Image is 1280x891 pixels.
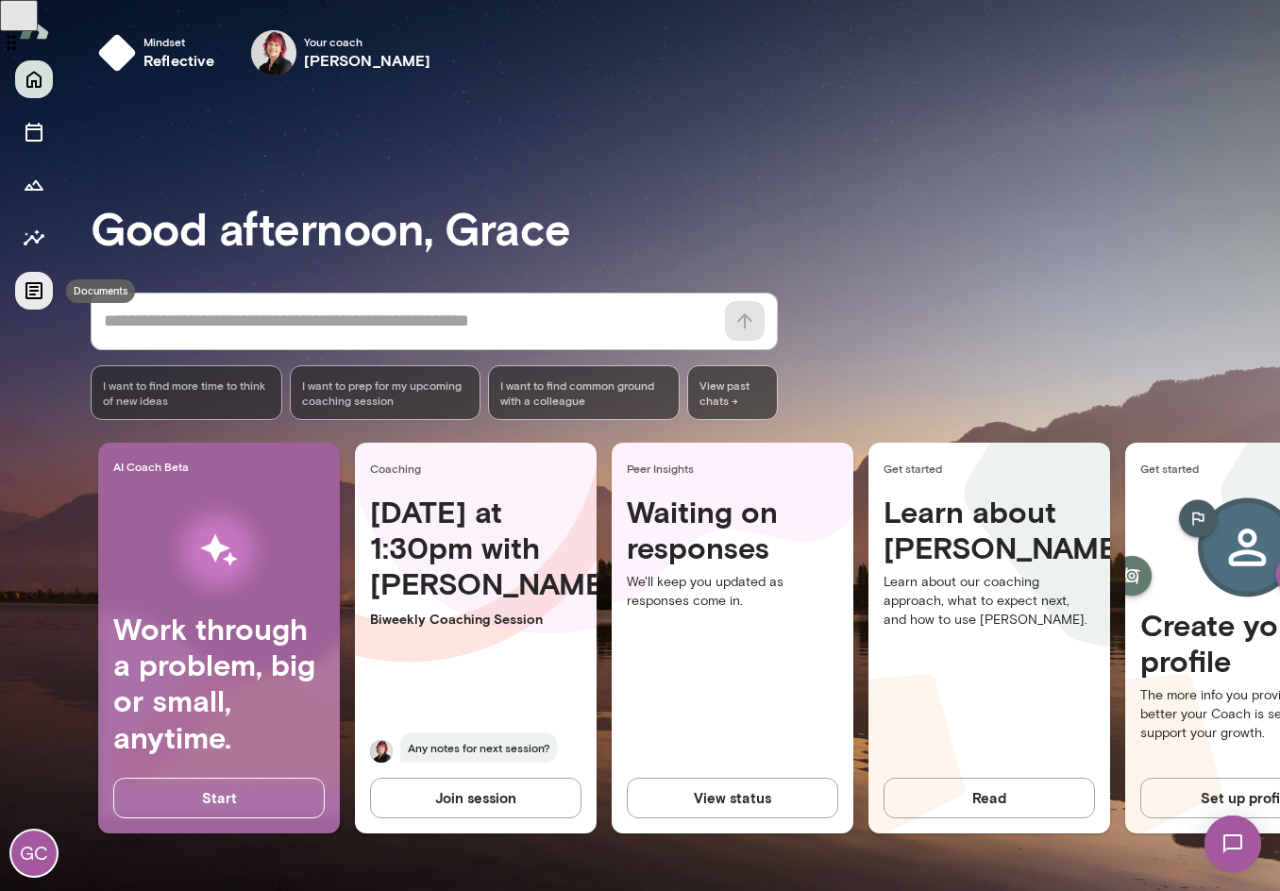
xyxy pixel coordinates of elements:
h3: Good afternoon, Grace [91,201,1280,254]
h4: Learn about [PERSON_NAME] [884,494,1095,566]
span: I want to find common ground with a colleague [500,378,667,408]
p: Biweekly Coaching Session [370,610,581,629]
h6: [PERSON_NAME] [304,49,431,72]
div: GC [11,831,57,876]
button: Sessions [15,113,53,151]
div: Documents [66,279,135,303]
span: Any notes for next session? [400,732,557,763]
p: Learn about our coaching approach, what to expect next, and how to use [PERSON_NAME]. [884,573,1095,630]
button: Insights [15,219,53,257]
img: AI Workflows [135,491,303,611]
button: Read [884,778,1095,817]
div: I want to find common ground with a colleague [488,365,680,420]
h6: reflective [143,49,215,72]
button: Home [15,60,53,98]
span: Coaching [370,461,589,476]
h4: [DATE] at 1:30pm with [PERSON_NAME] [370,494,581,602]
div: I want to find more time to think of new ideas [91,365,282,420]
h4: Work through a problem, big or small, anytime. [113,611,325,756]
button: Start [113,778,325,817]
h4: Waiting on responses [627,494,838,566]
button: View status [627,778,838,817]
button: Growth Plan [15,166,53,204]
span: I want to find more time to think of new ideas [103,378,270,408]
span: Get started [884,461,1103,476]
div: I want to prep for my upcoming coaching session [290,365,481,420]
span: Peer Insights [627,461,846,476]
img: Leigh [370,740,393,763]
span: AI Coach Beta [113,459,332,474]
p: We'll keep you updated as responses come in. [627,573,838,611]
span: I want to prep for my upcoming coaching session [302,378,469,408]
button: Documents [15,272,53,310]
span: View past chats -> [687,365,778,420]
button: Join session [370,778,581,817]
